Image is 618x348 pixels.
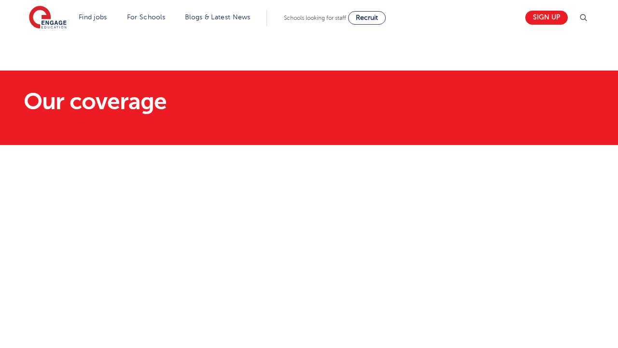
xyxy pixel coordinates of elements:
[525,11,568,25] a: Sign up
[24,90,400,113] h1: Our coverage
[348,11,386,25] a: Recruit
[185,14,251,21] a: Blogs & Latest News
[79,14,107,21] a: Find jobs
[356,14,378,21] span: Recruit
[127,14,165,21] a: For Schools
[29,6,67,30] img: Engage Education
[284,14,346,21] span: Schools looking for staff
